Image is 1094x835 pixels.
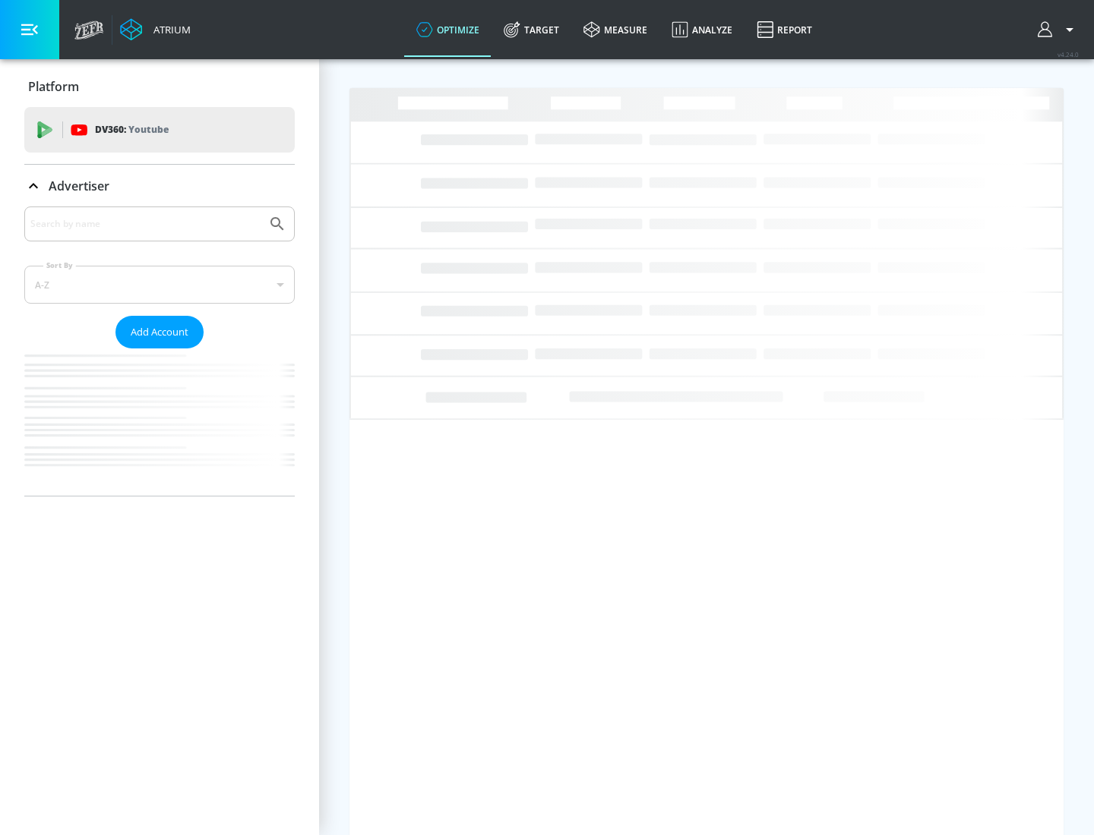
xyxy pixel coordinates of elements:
span: v 4.24.0 [1058,50,1079,58]
div: A-Z [24,266,295,304]
div: Advertiser [24,206,295,496]
div: Advertiser [24,165,295,207]
a: Target [492,2,571,57]
p: Platform [28,78,79,95]
a: Report [745,2,824,57]
a: Analyze [659,2,745,57]
a: optimize [404,2,492,57]
p: Advertiser [49,178,109,194]
span: Add Account [131,323,188,341]
div: Platform [24,65,295,108]
div: DV360: Youtube [24,107,295,153]
p: DV360: [95,121,169,138]
a: measure [571,2,659,57]
nav: list of Advertiser [24,348,295,496]
div: Atrium [147,23,191,36]
button: Add Account [115,316,204,348]
input: Search by name [30,214,261,234]
a: Atrium [120,18,191,41]
p: Youtube [128,121,169,137]
label: Sort By [43,260,76,270]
